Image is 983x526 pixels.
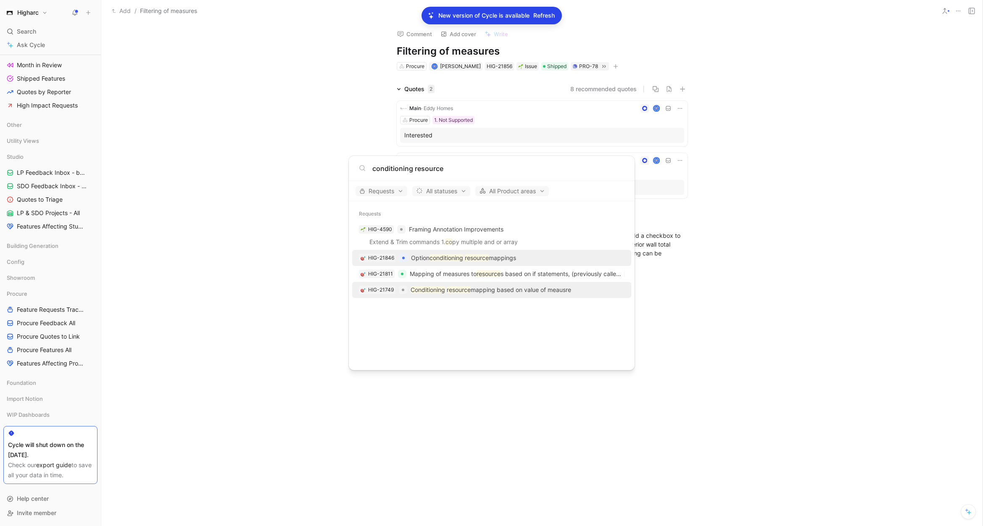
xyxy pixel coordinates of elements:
[361,255,366,260] img: 🎯
[359,186,403,196] span: Requests
[361,227,366,232] img: 🌱
[361,271,366,276] img: 🎯
[411,286,445,293] mark: Conditioning
[416,186,466,196] span: All statuses
[368,225,392,234] div: HIG-4590
[479,186,545,196] span: All Product areas
[412,186,470,196] button: All statuses
[361,287,366,292] img: 🎯
[445,238,452,245] mark: co
[411,253,516,263] p: Option mappings
[465,254,489,261] mark: resource
[368,286,394,294] div: HIG-21749
[372,163,625,174] input: Type a command or search anything
[356,186,407,196] button: Requests
[430,254,463,261] mark: conditioning
[447,286,471,293] mark: resource
[368,254,394,262] div: HIG-21846
[352,266,631,282] a: 🎯HIG-21811Mapping of measures toresources based on if statements, (previously called "Conditionin...
[352,282,631,298] a: 🎯HIG-21749Conditioning resourcemapping based on value of meausre
[352,221,631,250] a: 🌱HIG-4590Framing Annotation ImprovementsExtend & Trim commands 1.copy multiple and or array
[475,186,549,196] button: All Product areas
[355,237,629,250] p: Extend & Trim commands 1. py multiple and or array
[410,269,625,279] p: Mapping of measures to s based on if statements, (previously called " mapping")
[368,270,393,278] div: HIG-21811
[624,270,659,277] mark: Conditioning
[352,250,631,266] a: 🎯HIG-21846Optionconditioning resourcemappings
[349,206,635,221] div: Requests
[477,270,501,277] mark: resource
[409,226,503,233] span: Framing Annotation Improvements
[411,285,571,295] p: mapping based on value of meausre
